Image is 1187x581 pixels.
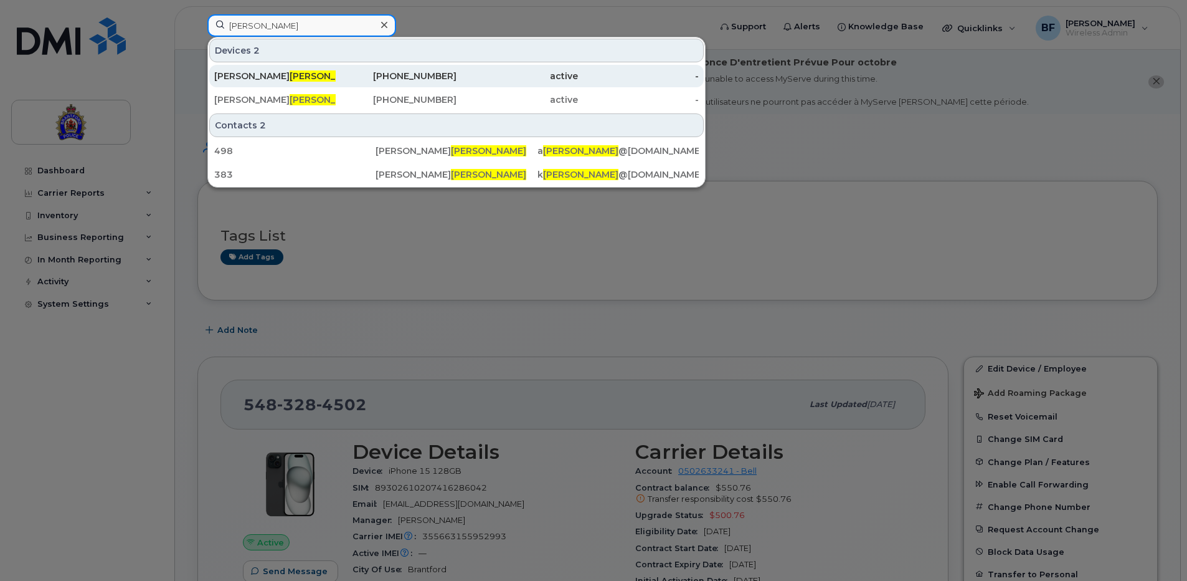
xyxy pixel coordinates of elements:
span: [PERSON_NAME] [543,145,618,156]
a: 383[PERSON_NAME][PERSON_NAME]k[PERSON_NAME]@[DOMAIN_NAME] [209,163,704,186]
div: [PERSON_NAME] [376,145,537,157]
span: [PERSON_NAME] [543,169,618,180]
div: a @[DOMAIN_NAME] [537,145,699,157]
div: - [578,94,699,106]
a: [PERSON_NAME][PERSON_NAME][PHONE_NUMBER]active- [209,65,704,87]
div: [PERSON_NAME] [376,168,537,181]
div: Devices [209,39,704,62]
span: 2 [253,44,260,57]
span: [PERSON_NAME] [290,94,365,105]
div: active [456,94,578,106]
span: [PERSON_NAME] [290,70,365,82]
div: [PHONE_NUMBER] [336,94,457,106]
div: [PERSON_NAME] [214,70,336,82]
div: Contacts [209,113,704,137]
a: 498[PERSON_NAME][PERSON_NAME]a[PERSON_NAME]@[DOMAIN_NAME] [209,140,704,162]
div: active [456,70,578,82]
span: [PERSON_NAME] [451,145,526,156]
a: [PERSON_NAME][PERSON_NAME][PHONE_NUMBER]active- [209,89,704,111]
div: - [578,70,699,82]
div: k @[DOMAIN_NAME] [537,168,699,181]
div: [PERSON_NAME] [214,94,336,106]
div: [PHONE_NUMBER] [336,70,457,82]
span: 2 [260,119,266,132]
div: 498 [214,145,376,157]
div: 383 [214,168,376,181]
span: [PERSON_NAME] [451,169,526,180]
